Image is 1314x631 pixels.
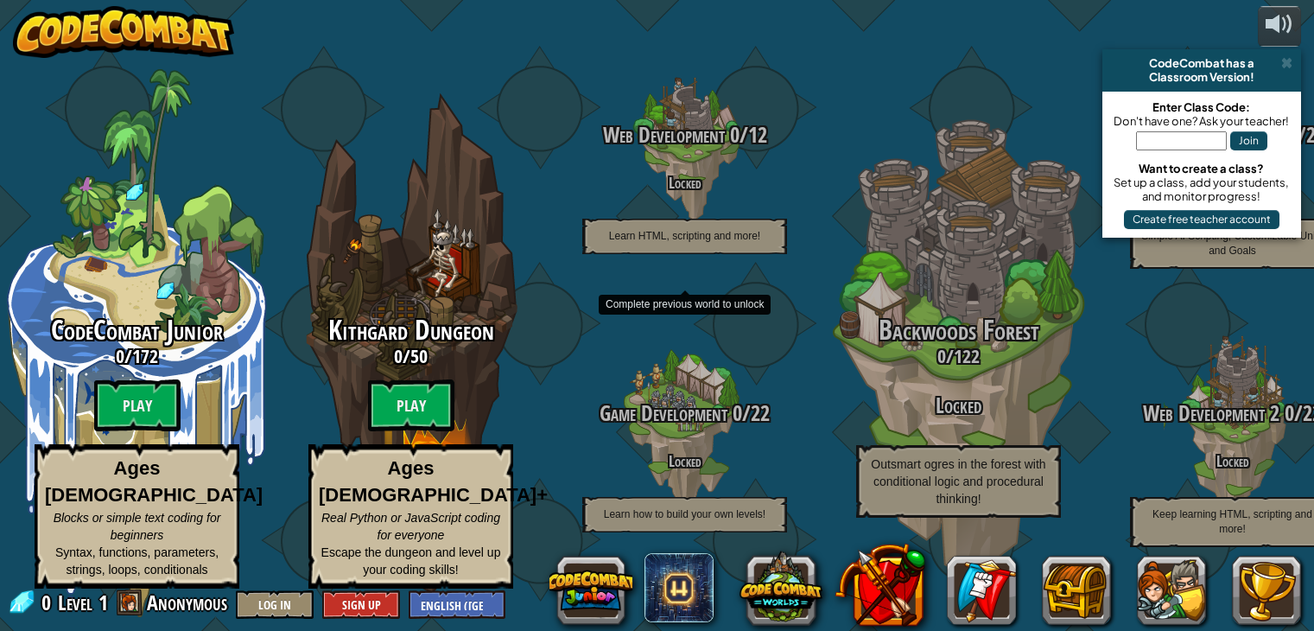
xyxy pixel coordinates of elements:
[1279,398,1294,428] span: 0
[13,6,234,58] img: CodeCombat - Learn how to code by playing a game
[599,295,771,315] div: Complete previous world to unlock
[604,508,765,520] span: Learn how to build your own levels!
[751,398,770,428] span: 22
[954,343,980,369] span: 122
[322,590,400,619] button: Sign Up
[1230,131,1267,150] button: Join
[822,346,1095,366] h3: /
[98,589,108,616] span: 1
[548,124,822,147] h3: /
[1124,210,1279,229] button: Create free teacher account
[603,120,725,150] span: Web Development
[548,175,822,191] h4: Locked
[321,511,500,542] span: Real Python or JavaScript coding for everyone
[274,346,548,366] h3: /
[394,343,403,369] span: 0
[55,545,219,577] span: Syntax, functions, parameters, strings, loops, conditionals
[727,398,742,428] span: 0
[1109,56,1294,70] div: CodeCombat has a
[600,398,727,428] span: Game Development
[1109,70,1294,84] div: Classroom Version!
[1152,508,1312,535] span: Keep learning HTML, scripting and more!
[725,120,740,150] span: 0
[1111,114,1292,128] div: Don't have one? Ask your teacher!
[54,511,221,542] span: Blocks or simple text coding for beginners
[1111,175,1292,203] div: Set up a class, add your students, and monitor progress!
[45,457,263,506] strong: Ages [DEMOGRAPHIC_DATA]
[328,311,494,348] span: Kithgard Dungeon
[937,343,946,369] span: 0
[822,394,1095,417] h3: Locked
[1111,100,1292,114] div: Enter Class Code:
[319,457,548,506] strong: Ages [DEMOGRAPHIC_DATA]+
[879,311,1039,348] span: Backwoods Forest
[274,69,548,617] div: Complete previous world to unlock
[321,545,501,577] span: Escape the dungeon and level up your coding skills!
[410,343,428,369] span: 50
[41,589,56,616] span: 0
[58,589,92,617] span: Level
[1258,6,1301,47] button: Adjust volume
[116,343,124,369] span: 0
[236,590,314,619] button: Log In
[132,343,158,369] span: 172
[748,120,767,150] span: 12
[1143,398,1279,428] span: Web Development 2
[548,453,822,469] h4: Locked
[368,379,454,431] btn: Play
[548,402,822,425] h3: /
[1111,162,1292,175] div: Want to create a class?
[871,457,1045,506] span: Outsmart ogres in the forest with conditional logic and procedural thinking!
[51,311,223,348] span: CodeCombat Junior
[609,230,760,242] span: Learn HTML, scripting and more!
[94,379,181,431] btn: Play
[147,589,227,616] span: Anonymous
